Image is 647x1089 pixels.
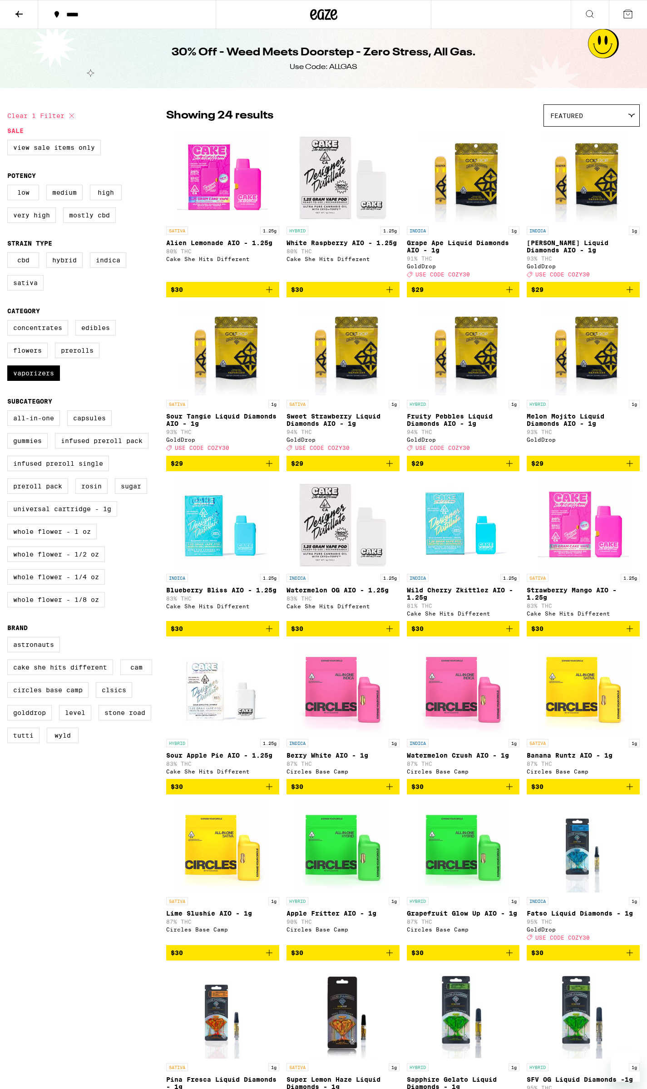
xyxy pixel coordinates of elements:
[297,802,388,892] img: Circles Base Camp - Apple Fritter AIO - 1g
[166,779,279,794] button: Add to bag
[166,926,279,932] div: Circles Base Camp
[166,305,279,455] a: Open page for Sour Tangie Liquid Diamonds AIO - 1g from GoldDrop
[541,131,625,222] img: GoldDrop - King Louis Liquid Diamonds AIO - 1g
[407,752,520,759] p: Watermelon Crush AIO - 1g
[166,1063,188,1071] p: SATIVA
[527,769,640,774] div: Circles Base Camp
[407,256,520,261] p: 91% THC
[389,897,400,905] p: 1g
[407,802,520,945] a: Open page for Grapefruit Glow Up AIO - 1g from Circles Base Camp
[291,625,303,632] span: $30
[46,185,83,200] label: Medium
[286,761,400,767] p: 87% THC
[286,644,400,779] a: Open page for Berry White AIO - 1g from Circles Base Camp
[291,286,303,293] span: $30
[166,752,279,759] p: Sour Apple Pie AIO - 1.25g
[166,596,279,601] p: 83% THC
[407,586,520,601] p: Wild Cherry Zkittlez AIO - 1.25g
[527,400,548,408] p: HYBRID
[527,413,640,427] p: Melon Mojito Liquid Diamonds AIO - 1g
[286,429,400,435] p: 94% THC
[177,131,268,222] img: Cake She Hits Different - Alien Lemonade AIO - 1.25g
[99,705,151,720] label: Stone Road
[407,478,520,621] a: Open page for Wild Cherry Zkittlez AIO - 1.25g from Cake She Hits Different
[297,131,388,222] img: Cake She Hits Different - White Raspberry AIO - 1.25g
[286,478,400,621] a: Open page for Watermelon OG AIO - 1.25g from Cake She Hits Different
[509,1063,519,1071] p: 1g
[286,596,400,601] p: 83% THC
[286,621,400,636] button: Add to bag
[407,897,429,905] p: HYBRID
[166,897,188,905] p: SATIVA
[166,586,279,594] p: Blueberry Bliss AIO - 1.25g
[527,802,640,945] a: Open page for Fatso Liquid Diamonds - 1g from GoldDrop
[420,968,506,1059] img: GoldDrop - Sapphire Gelato Liquid Diamonds - 1g
[166,802,279,945] a: Open page for Lime Slushie AIO - 1g from Circles Base Camp
[47,728,79,743] label: WYLD
[418,802,509,892] img: Circles Base Camp - Grapefruit Glow Up AIO - 1g
[90,252,126,268] label: Indica
[538,478,629,569] img: Cake She Hits Different - Strawberry Mango AIO - 1.25g
[538,644,629,734] img: Circles Base Camp - Banana Runtz AIO - 1g
[7,410,60,426] label: All-In-One
[286,802,400,945] a: Open page for Apple Fritter AIO - 1g from Circles Base Camp
[421,305,505,395] img: GoldDrop - Fruity Pebbles Liquid Diamonds AIO - 1g
[260,227,279,235] p: 1.25g
[407,239,520,254] p: Grape Ape Liquid Diamonds AIO - 1g
[407,400,429,408] p: HYBRID
[535,935,590,941] span: USE CODE COZY30
[177,644,268,734] img: Cake She Hits Different - Sour Apple Pie AIO - 1.25g
[286,400,308,408] p: SATIVA
[171,949,183,956] span: $30
[7,728,40,743] label: Tutti
[527,945,640,961] button: Add to bag
[389,739,400,747] p: 1g
[286,739,308,747] p: INDICA
[418,478,509,569] img: Cake She Hits Different - Wild Cherry Zkittlez AIO - 1.25g
[527,779,640,794] button: Add to bag
[7,140,101,155] label: View Sale Items Only
[166,413,279,427] p: Sour Tangie Liquid Diamonds AIO - 1g
[407,413,520,427] p: Fruity Pebbles Liquid Diamonds AIO - 1g
[380,574,400,582] p: 1.25g
[411,949,424,956] span: $30
[629,739,640,747] p: 1g
[7,365,60,381] label: Vaporizers
[407,621,520,636] button: Add to bag
[7,637,60,652] label: Astronauts
[509,739,519,747] p: 1g
[7,660,113,675] label: Cake She Hits Different
[268,897,279,905] p: 1g
[407,769,520,774] div: Circles Base Camp
[7,240,52,247] legend: Strain Type
[527,739,548,747] p: SATIVA
[166,761,279,767] p: 83% THC
[166,429,279,435] p: 93% THC
[541,305,625,395] img: GoldDrop - Melon Mojito Liquid Diamonds AIO - 1g
[407,305,520,455] a: Open page for Fruity Pebbles Liquid Diamonds AIO - 1g from GoldDrop
[7,433,48,448] label: Gummies
[286,603,400,609] div: Cake She Hits Different
[295,445,350,451] span: USE CODE COZY30
[527,761,640,767] p: 87% THC
[286,256,400,262] div: Cake She Hits Different
[286,239,400,246] p: White Raspberry AIO - 1.25g
[531,625,543,632] span: $30
[611,1053,640,1082] iframe: Button to launch messaging window
[46,252,83,268] label: Hybrid
[55,433,148,448] label: Infused Preroll Pack
[166,644,279,779] a: Open page for Sour Apple Pie AIO - 1.25g from Cake She Hits Different
[527,305,640,455] a: Open page for Melon Mojito Liquid Diamonds AIO - 1g from GoldDrop
[290,62,357,72] div: Use Code: ALLGAS
[7,705,52,720] label: GoldDrop
[7,127,24,134] legend: Sale
[629,897,640,905] p: 1g
[380,227,400,235] p: 1.25g
[527,239,640,254] p: [PERSON_NAME] Liquid Diamonds AIO - 1g
[115,478,147,494] label: Sugar
[166,131,279,282] a: Open page for Alien Lemonade AIO - 1.25g from Cake She Hits Different
[171,625,183,632] span: $30
[166,603,279,609] div: Cake She Hits Different
[177,802,268,892] img: Circles Base Camp - Lime Slushie AIO - 1g
[166,574,188,582] p: INDICA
